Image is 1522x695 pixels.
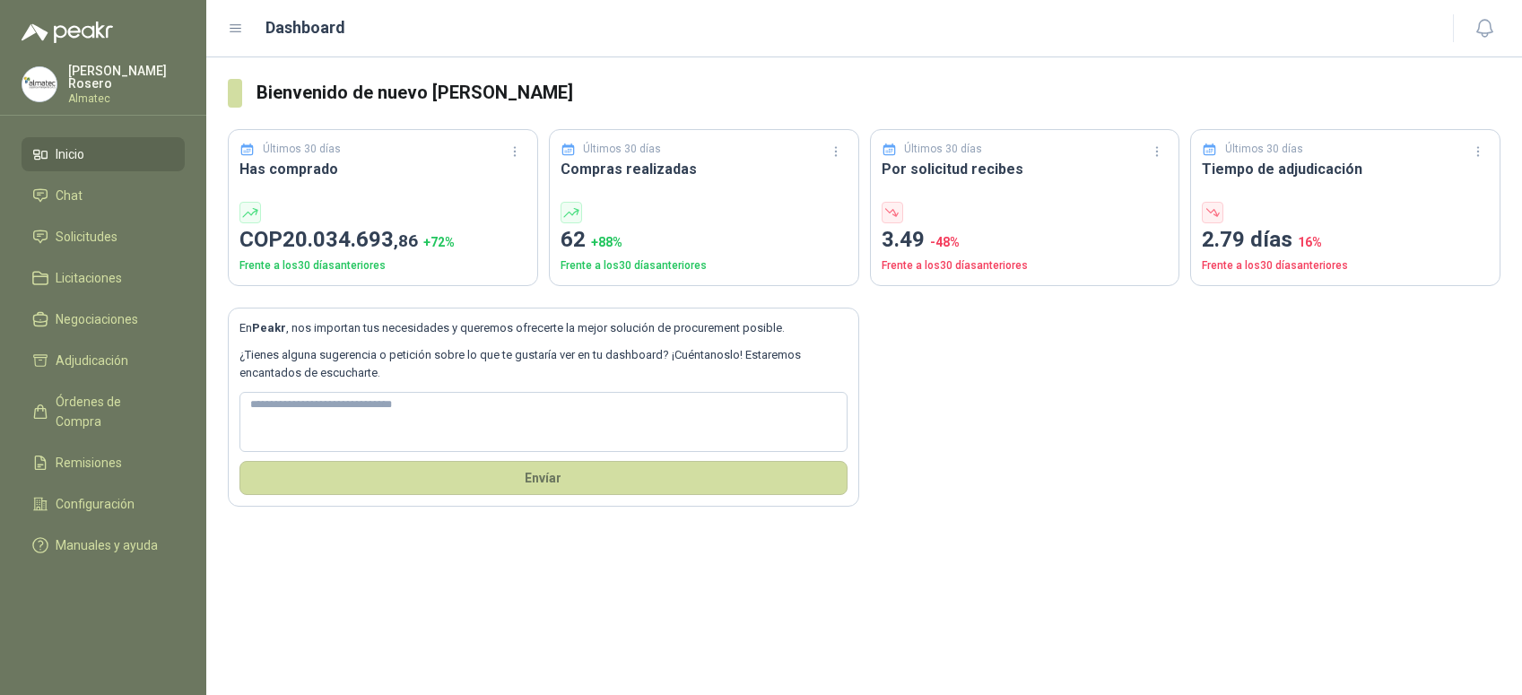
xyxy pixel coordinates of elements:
h3: Compras realizadas [561,158,848,180]
h3: Bienvenido de nuevo [PERSON_NAME] [257,79,1500,107]
a: Chat [22,178,185,213]
span: Remisiones [56,453,122,473]
p: Frente a los 30 días anteriores [239,257,526,274]
p: [PERSON_NAME] Rosero [68,65,185,90]
span: Solicitudes [56,227,117,247]
span: Inicio [56,144,84,164]
h3: Has comprado [239,158,526,180]
a: Configuración [22,487,185,521]
span: + 72 % [423,235,455,249]
p: COP [239,223,526,257]
h1: Dashboard [265,15,345,40]
span: Negociaciones [56,309,138,329]
a: Inicio [22,137,185,171]
p: 3.49 [882,223,1169,257]
a: Negociaciones [22,302,185,336]
p: Almatec [68,93,185,104]
span: Adjudicación [56,351,128,370]
p: Frente a los 30 días anteriores [1202,257,1489,274]
img: Logo peakr [22,22,113,43]
span: Órdenes de Compra [56,392,168,431]
span: 20.034.693 [283,227,418,252]
p: Últimos 30 días [263,141,341,158]
p: Últimos 30 días [583,141,661,158]
span: Licitaciones [56,268,122,288]
p: ¿Tienes alguna sugerencia o petición sobre lo que te gustaría ver en tu dashboard? ¡Cuéntanoslo! ... [239,346,848,383]
span: Chat [56,186,83,205]
p: Últimos 30 días [904,141,982,158]
p: 62 [561,223,848,257]
span: ,86 [394,230,418,251]
span: -48 % [930,235,960,249]
span: Configuración [56,494,135,514]
button: Envíar [239,461,848,495]
span: Manuales y ayuda [56,535,158,555]
a: Remisiones [22,446,185,480]
a: Adjudicación [22,343,185,378]
h3: Por solicitud recibes [882,158,1169,180]
a: Órdenes de Compra [22,385,185,439]
p: Últimos 30 días [1225,141,1303,158]
p: Frente a los 30 días anteriores [882,257,1169,274]
b: Peakr [252,321,286,334]
p: En , nos importan tus necesidades y queremos ofrecerte la mejor solución de procurement posible. [239,319,848,337]
span: + 88 % [591,235,622,249]
a: Manuales y ayuda [22,528,185,562]
span: 16 % [1298,235,1322,249]
a: Licitaciones [22,261,185,295]
p: 2.79 días [1202,223,1489,257]
a: Solicitudes [22,220,185,254]
h3: Tiempo de adjudicación [1202,158,1489,180]
img: Company Logo [22,67,57,101]
p: Frente a los 30 días anteriores [561,257,848,274]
